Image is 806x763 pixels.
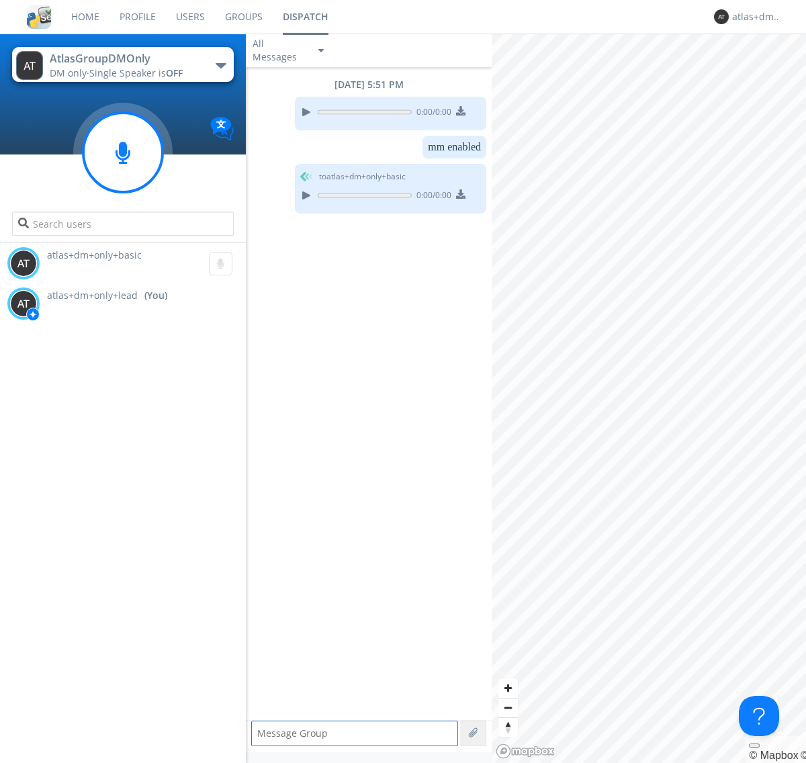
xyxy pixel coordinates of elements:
a: Mapbox [749,750,798,761]
span: atlas+dm+only+basic [47,249,142,261]
a: Mapbox logo [496,744,555,759]
img: download media button [456,189,465,199]
img: cddb5a64eb264b2086981ab96f4c1ba7 [27,5,51,29]
button: Toggle attribution [749,744,760,748]
input: Search users [12,212,233,236]
div: (You) [144,289,167,302]
div: DM only · [50,66,201,80]
img: download media button [456,106,465,116]
span: Single Speaker is [89,66,183,79]
span: 0:00 / 0:00 [412,189,451,204]
button: AtlasGroupDMOnlyDM only·Single Speaker isOFF [12,47,233,82]
span: atlas+dm+only+lead [47,289,138,302]
img: 373638.png [10,250,37,277]
button: Zoom in [498,678,518,698]
span: to atlas+dm+only+basic [319,171,406,183]
img: 373638.png [16,51,43,80]
img: 373638.png [714,9,729,24]
span: Reset bearing to north [498,718,518,737]
button: Reset bearing to north [498,717,518,737]
img: caret-down-sm.svg [318,49,324,52]
div: [DATE] 5:51 PM [246,78,492,91]
span: OFF [166,66,183,79]
img: 373638.png [10,290,37,317]
div: All Messages [253,37,306,64]
span: 0:00 / 0:00 [412,106,451,121]
iframe: Toggle Customer Support [739,696,779,736]
dc-p: mm enabled [428,141,481,153]
button: Zoom out [498,698,518,717]
img: Translation enabled [210,117,234,140]
div: atlas+dm+only+lead [732,10,782,24]
div: AtlasGroupDMOnly [50,51,201,66]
